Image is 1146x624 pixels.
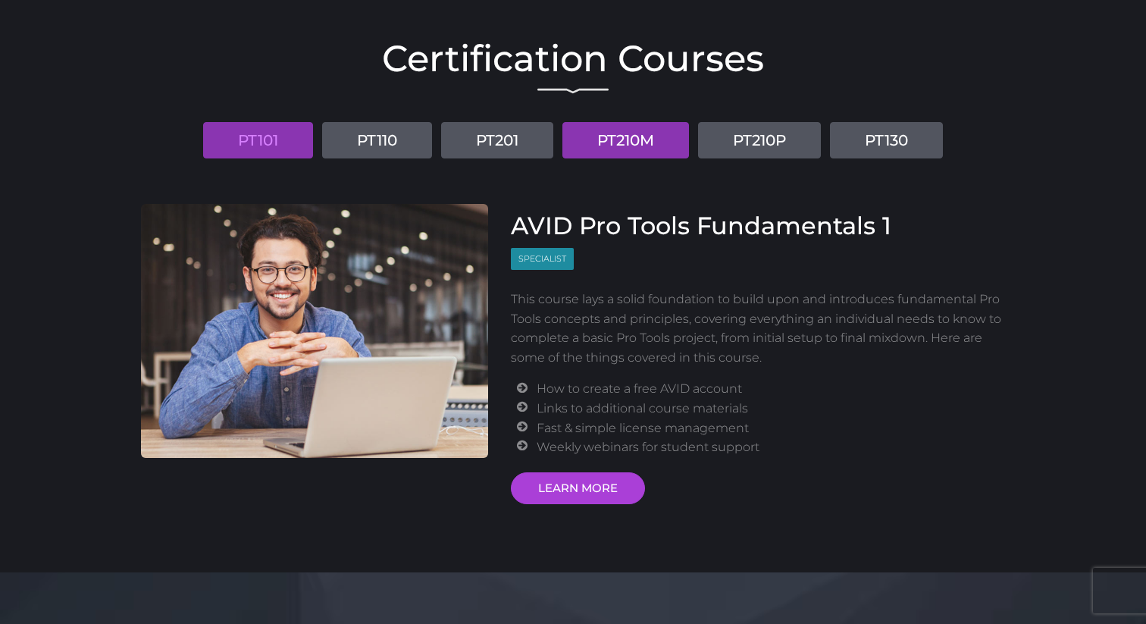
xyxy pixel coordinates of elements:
p: This course lays a solid foundation to build upon and introduces fundamental Pro Tools concepts a... [511,290,1006,367]
a: PT201 [441,122,553,158]
li: Links to additional course materials [537,399,1005,419]
li: Weekly webinars for student support [537,437,1005,457]
a: PT210M [562,122,689,158]
a: PT210P [698,122,821,158]
a: PT110 [322,122,432,158]
li: Fast & simple license management [537,419,1005,438]
a: LEARN MORE [511,472,645,504]
a: PT101 [203,122,313,158]
img: AVID Pro Tools Fundamentals 1 Course [141,204,488,458]
h2: Certification Courses [141,40,1005,77]
a: PT130 [830,122,943,158]
img: decorative line [537,88,609,94]
li: How to create a free AVID account [537,379,1005,399]
span: Specialist [511,248,574,270]
h3: AVID Pro Tools Fundamentals 1 [511,212,1006,240]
